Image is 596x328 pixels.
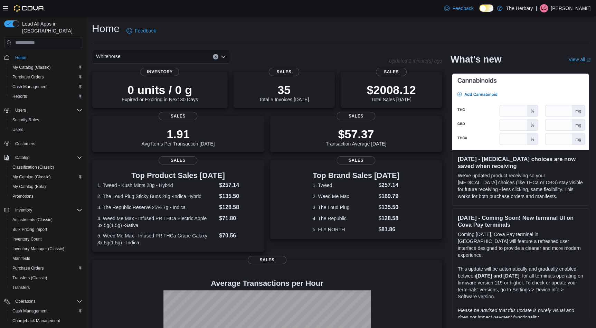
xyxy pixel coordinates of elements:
[568,57,590,62] a: View allExternal link
[219,203,259,212] dd: $128.58
[220,54,226,59] button: Open list of options
[141,127,215,147] div: Avg Items Per Transaction [DATE]
[10,225,50,234] a: Bulk Pricing Import
[458,172,583,200] p: We've updated product receiving so your [MEDICAL_DATA] choices (like THCa or CBG) stay visible fo...
[586,58,590,62] svg: External link
[124,24,159,38] a: Feedback
[12,217,53,223] span: Adjustments (Classic)
[10,182,49,191] a: My Catalog (Beta)
[7,162,85,172] button: Classification (Classic)
[551,4,590,12] p: [PERSON_NAME]
[10,125,82,134] span: Users
[367,83,416,102] div: Total Sales [DATE]
[451,54,501,65] h2: What's new
[325,127,386,147] div: Transaction Average [DATE]
[96,52,121,60] span: Whitehorse
[10,274,82,282] span: Transfers (Classic)
[97,232,216,246] dt: 5. Weed Me Max - Infused PR THCa Grape Galaxy 3x.5g(1.5g) - Indica
[7,316,85,326] button: Chargeback Management
[12,297,38,306] button: Operations
[135,27,156,34] span: Feedback
[378,203,399,212] dd: $135.50
[10,173,54,181] a: My Catalog (Classic)
[540,4,548,12] div: Louis Gagnon
[12,256,30,261] span: Manifests
[10,63,82,72] span: My Catalog (Classic)
[12,184,46,189] span: My Catalog (Beta)
[12,74,44,80] span: Purchase Orders
[15,141,35,147] span: Customers
[259,83,309,97] p: 35
[10,283,82,292] span: Transfers
[7,182,85,191] button: My Catalog (Beta)
[159,156,197,165] span: Sales
[10,216,55,224] a: Adjustments (Classic)
[15,207,32,213] span: Inventory
[97,193,216,200] dt: 2. The Loud Plug Sticky Buns 28g -Indica Hybrid
[15,155,29,160] span: Catalog
[458,265,583,300] p: This update will be automatically and gradually enabled between , for all terminals operating on ...
[14,5,45,12] img: Cova
[10,264,47,272] a: Purchase Orders
[159,112,197,120] span: Sales
[7,172,85,182] button: My Catalog (Classic)
[7,283,85,292] button: Transfers
[7,225,85,234] button: Bulk Pricing Import
[97,182,216,189] dt: 1. Tweed - Kush Mints 28g - Hybrid
[10,216,82,224] span: Adjustments (Classic)
[313,171,399,180] h3: Top Brand Sales [DATE]
[378,225,399,234] dd: $81.86
[97,171,259,180] h3: Top Product Sales [DATE]
[458,214,583,228] h3: [DATE] - Coming Soon! New terminal UI on Cova Pay terminals
[7,115,85,125] button: Security Roles
[10,254,82,263] span: Manifests
[15,107,26,113] span: Users
[376,68,406,76] span: Sales
[7,72,85,82] button: Purchase Orders
[12,246,64,252] span: Inventory Manager (Classic)
[12,297,82,306] span: Operations
[92,22,120,36] h1: Home
[97,279,437,288] h4: Average Transactions per Hour
[1,205,85,215] button: Inventory
[12,206,35,214] button: Inventory
[12,139,82,148] span: Customers
[378,181,399,189] dd: $257.14
[7,82,85,92] button: Cash Management
[10,192,82,200] span: Promotions
[10,225,82,234] span: Bulk Pricing Import
[10,83,82,91] span: Cash Management
[12,106,29,114] button: Users
[1,139,85,149] button: Customers
[1,52,85,62] button: Home
[122,83,198,102] div: Expired or Expiring in Next 30 Days
[12,94,27,99] span: Reports
[219,192,259,200] dd: $135.50
[219,232,259,240] dd: $70.56
[313,193,376,200] dt: 2. Weed Me Max
[536,4,537,12] p: |
[12,236,42,242] span: Inventory Count
[12,206,82,214] span: Inventory
[12,140,38,148] a: Customers
[313,215,376,222] dt: 4. The Republic
[12,127,23,132] span: Users
[97,215,216,229] dt: 4. Weed Me Max - Infused PR THCa Electric Apple 3x.5g(1.5g) -Sativa
[12,106,82,114] span: Users
[15,299,36,304] span: Operations
[7,215,85,225] button: Adjustments (Classic)
[458,308,574,320] em: Please be advised that this update is purely visual and does not impact payment functionality.
[506,4,533,12] p: The Herbary
[213,54,218,59] button: Clear input
[10,274,50,282] a: Transfers (Classic)
[12,153,32,162] button: Catalog
[12,65,51,70] span: My Catalog (Classic)
[12,308,47,314] span: Cash Management
[141,127,215,141] p: 1.91
[10,307,82,315] span: Cash Management
[10,83,50,91] a: Cash Management
[7,125,85,134] button: Users
[10,307,50,315] a: Cash Management
[12,84,47,90] span: Cash Management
